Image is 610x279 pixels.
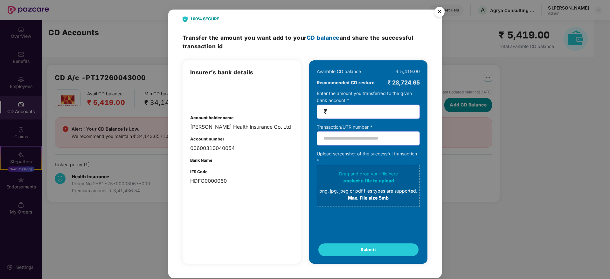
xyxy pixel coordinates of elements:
span: Submit [361,247,376,253]
span: ₹ [323,108,327,115]
b: Account number [190,137,224,141]
div: Drag and drop your file here [319,170,417,201]
b: IFS Code [190,169,208,174]
div: Enter the amount you transferred to the given bank account * [317,90,420,119]
div: Upload screenshot of the successful transaction * [317,150,420,207]
span: Drag and drop your file hereorselect a file to uploadpng, jpg, jpeg or pdf files types are suppor... [317,165,419,207]
div: png, jpg, jpeg or pdf files types are supported. [319,187,417,194]
span: CD balance [307,34,340,41]
h3: Insurer’s bank details [190,68,293,77]
div: Max. File size 5mb [319,194,417,201]
img: login [190,83,223,105]
h3: Transfer the amount and share the successful transaction id [183,33,427,51]
b: Bank Name [190,158,212,163]
div: ₹ 5,419.00 [396,68,420,75]
b: 100% SECURE [190,16,219,22]
button: Close [431,3,448,21]
div: [PERSON_NAME] Health Insurance Co. Ltd [190,123,293,131]
div: or [319,177,417,184]
div: Available CD balance [317,68,361,75]
div: 00600310040054 [190,144,293,152]
b: Recommended CD restore [317,79,374,86]
b: Account holder name [190,115,234,120]
button: Submit [318,243,419,256]
div: HDFC0000060 [190,177,293,185]
div: ₹ 28,724.65 [387,78,420,87]
img: svg+xml;base64,PHN2ZyB4bWxucz0iaHR0cDovL3d3dy53My5vcmcvMjAwMC9zdmciIHdpZHRoPSIyNCIgaGVpZ2h0PSIyOC... [183,16,188,22]
img: svg+xml;base64,PHN2ZyB4bWxucz0iaHR0cDovL3d3dy53My5vcmcvMjAwMC9zdmciIHdpZHRoPSI1NiIgaGVpZ2h0PSI1Ni... [431,4,448,22]
span: you want add to your [244,34,340,41]
div: Transaction/UTR number * [317,124,420,131]
span: select a file to upload [347,178,394,183]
